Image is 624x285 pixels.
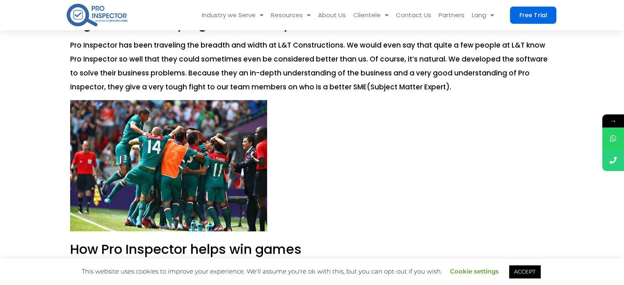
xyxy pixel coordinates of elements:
h2: How Pro Inspector helps win games [70,242,554,257]
a: Cookie settings [450,267,499,275]
span: Free Trial [519,12,547,18]
p: Pro Inspector has been traveling the breadth and width at L&T Constructions. We would even say th... [70,38,554,94]
img: pro-inspector-logo [66,2,128,28]
h2: Digital Goal-Keeping with Pro Inspector [70,16,554,32]
a: Free Trial [510,7,556,24]
a: ACCEPT [509,265,540,278]
span: This website uses cookies to improve your experience. We'll assume you're ok with this, but you c... [82,267,542,275]
span: → [602,114,624,128]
